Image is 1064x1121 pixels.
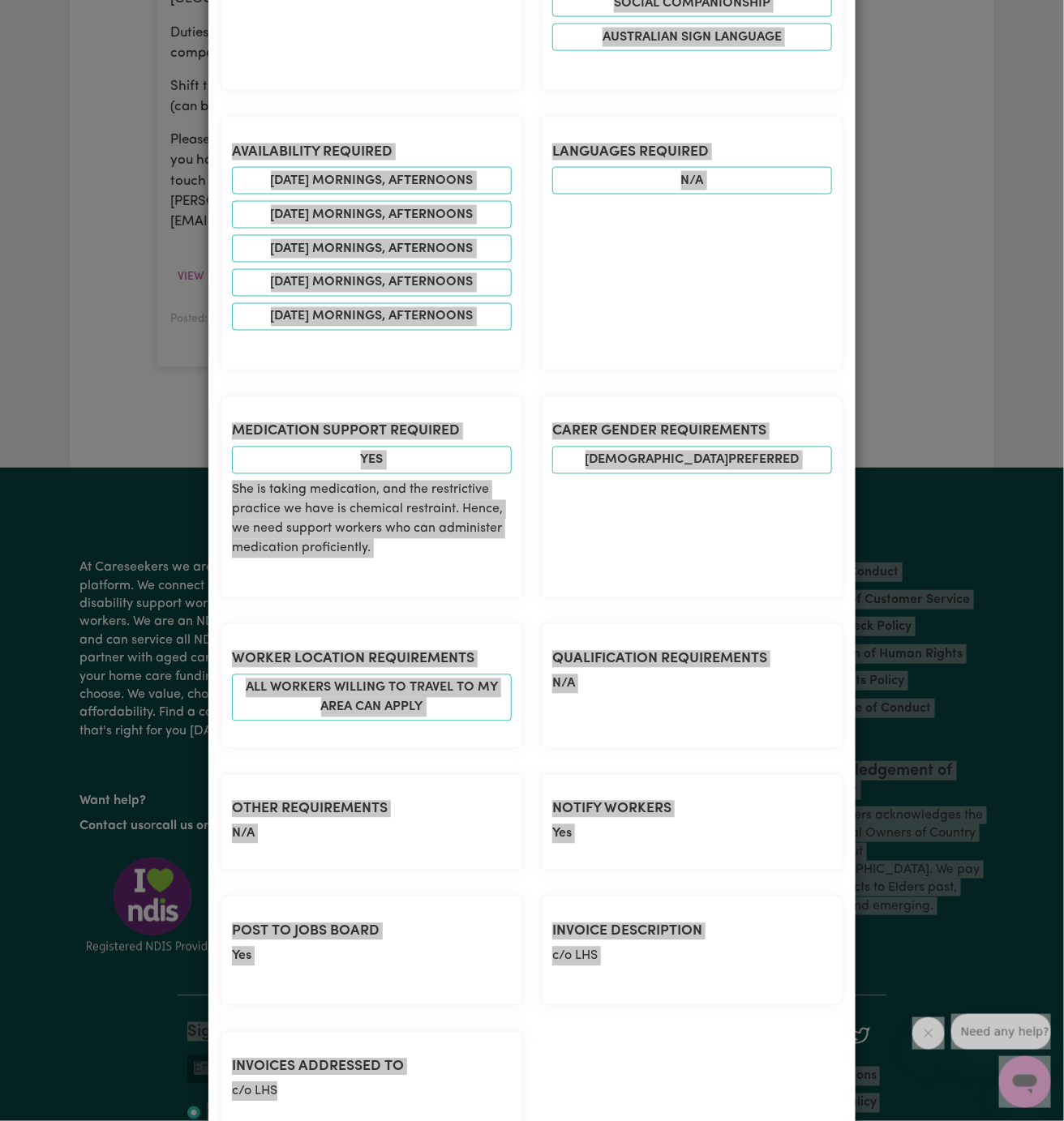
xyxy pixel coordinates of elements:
span: Yes [232,447,512,474]
p: c/o LHS [552,947,832,966]
h2: Languages required [552,143,832,160]
span: Yes [232,950,251,963]
span: N/A [552,678,575,691]
iframe: Button to launch messaging window [999,1056,1051,1108]
h2: Post to Jobs Board [232,923,512,940]
h2: Other requirements [232,801,512,818]
span: [DEMOGRAPHIC_DATA] preferred [552,447,832,474]
li: [DATE] mornings, afternoons [232,201,512,229]
h2: Carer gender requirements [552,423,832,440]
iframe: Message from company [951,1014,1051,1050]
h2: Qualification requirements [552,651,832,668]
li: Australian Sign Language [552,24,832,51]
h2: Invoices addressed to [232,1059,512,1076]
li: [DATE] mornings, afternoons [232,235,512,263]
span: All workers willing to travel to my area can apply [232,674,512,721]
h2: Notify Workers [552,801,832,818]
span: N/A [552,167,832,195]
li: [DATE] mornings, afternoons [232,167,512,195]
h2: Worker location requirements [232,651,512,668]
h2: Medication Support Required [232,423,512,440]
iframe: Close message [912,1017,945,1050]
h2: Invoice description [552,923,832,940]
h2: Availability required [232,143,512,160]
span: Yes [552,828,572,841]
p: She is taking medication, and the restrictive practice we have is chemical restraint. Hence, we n... [232,481,512,558]
span: N/A [232,828,255,841]
p: c/o LHS [232,1082,512,1102]
li: [DATE] mornings, afternoons [232,269,512,297]
li: [DATE] mornings, afternoons [232,303,512,331]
